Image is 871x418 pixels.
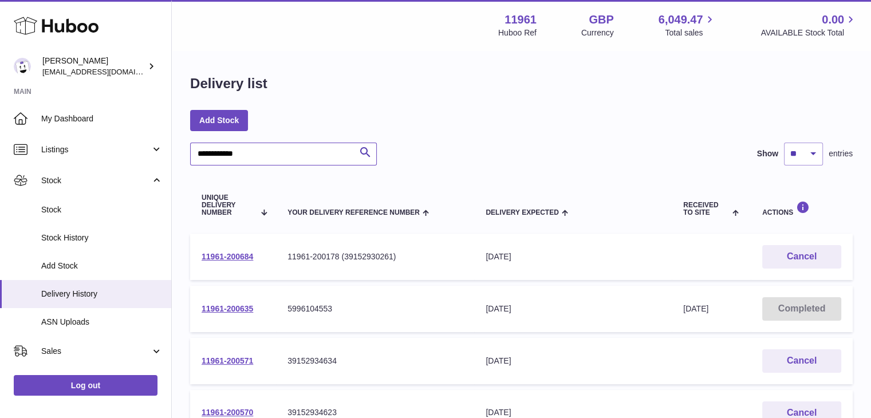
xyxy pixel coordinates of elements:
div: Currency [581,27,614,38]
div: 39152934634 [287,356,463,366]
div: Actions [762,201,841,216]
div: Huboo Ref [498,27,537,38]
span: [EMAIL_ADDRESS][DOMAIN_NAME] [42,67,168,76]
span: Received to Site [683,202,729,216]
span: ASN Uploads [41,317,163,328]
div: [DATE] [486,407,660,418]
a: Add Stock [190,110,248,131]
span: Listings [41,144,151,155]
div: [DATE] [486,251,660,262]
strong: GBP [589,12,613,27]
strong: 11961 [505,12,537,27]
a: Log out [14,375,157,396]
img: internalAdmin-11961@internal.huboo.com [14,58,31,75]
span: Delivery History [41,289,163,299]
a: 11961-200571 [202,356,253,365]
span: My Dashboard [41,113,163,124]
span: Add Stock [41,261,163,271]
div: 39152934623 [287,407,463,418]
span: entries [829,148,853,159]
div: 5996104553 [287,303,463,314]
span: Stock [41,175,151,186]
a: 11961-200684 [202,252,253,261]
a: 11961-200570 [202,408,253,417]
span: Delivery Expected [486,209,558,216]
span: Stock [41,204,163,215]
div: [DATE] [486,303,660,314]
span: Total sales [665,27,716,38]
span: Your Delivery Reference Number [287,209,420,216]
button: Cancel [762,245,841,269]
span: Unique Delivery Number [202,194,255,217]
a: 11961-200635 [202,304,253,313]
a: 0.00 AVAILABLE Stock Total [760,12,857,38]
div: 11961-200178 (39152930261) [287,251,463,262]
span: 0.00 [822,12,844,27]
h1: Delivery list [190,74,267,93]
span: 6,049.47 [659,12,703,27]
a: 6,049.47 Total sales [659,12,716,38]
div: [DATE] [486,356,660,366]
label: Show [757,148,778,159]
span: Sales [41,346,151,357]
span: AVAILABLE Stock Total [760,27,857,38]
span: [DATE] [683,304,708,313]
span: Stock History [41,232,163,243]
div: [PERSON_NAME] [42,56,145,77]
button: Cancel [762,349,841,373]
